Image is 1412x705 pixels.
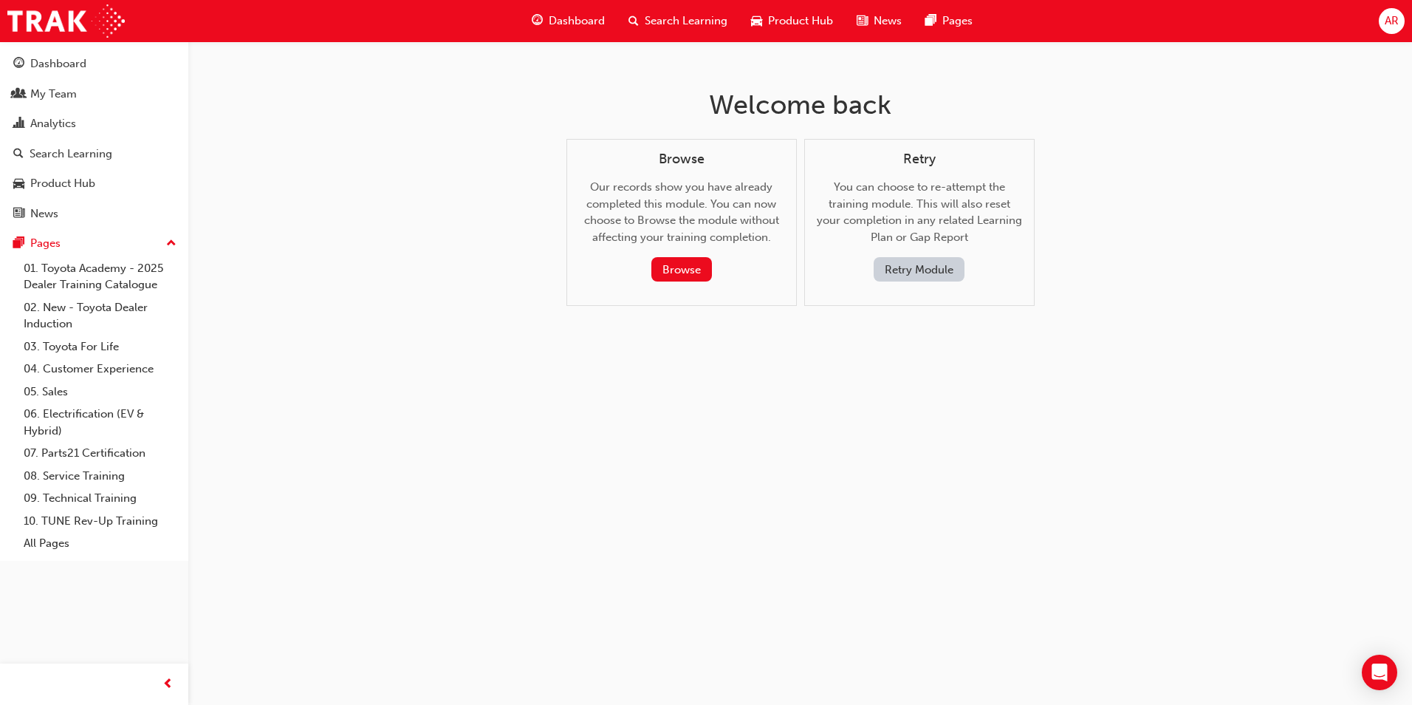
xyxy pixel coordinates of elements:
span: Search Learning [645,13,727,30]
a: News [6,200,182,228]
h4: Retry [817,151,1022,168]
div: Search Learning [30,146,112,163]
span: chart-icon [13,117,24,131]
div: Analytics [30,115,76,132]
div: News [30,205,58,222]
a: news-iconNews [845,6,914,36]
a: 03. Toyota For Life [18,336,182,358]
span: guage-icon [532,12,543,30]
button: Browse [651,257,712,282]
div: Our records show you have already completed this module. You can now choose to Browse the module ... [579,151,784,282]
span: Product Hub [768,13,833,30]
span: pages-icon [13,237,24,251]
span: pages-icon [925,12,936,30]
span: car-icon [751,12,762,30]
span: up-icon [166,234,176,253]
a: 05. Sales [18,381,182,403]
img: Trak [7,4,125,38]
a: Analytics [6,110,182,137]
a: 07. Parts21 Certification [18,442,182,465]
a: 10. TUNE Rev-Up Training [18,510,182,533]
span: car-icon [13,177,24,191]
span: Pages [942,13,973,30]
span: prev-icon [162,675,174,694]
span: search-icon [13,148,24,161]
a: car-iconProduct Hub [739,6,845,36]
button: Retry Module [874,257,964,282]
span: news-icon [857,12,868,30]
span: news-icon [13,208,24,221]
span: guage-icon [13,58,24,71]
div: Open Intercom Messenger [1362,655,1397,690]
div: You can choose to re-attempt the training module. This will also reset your completion in any rel... [817,151,1022,282]
a: 04. Customer Experience [18,358,182,381]
a: search-iconSearch Learning [617,6,739,36]
button: Pages [6,230,182,257]
a: 09. Technical Training [18,487,182,510]
h1: Welcome back [566,89,1035,121]
a: My Team [6,81,182,108]
a: pages-iconPages [914,6,984,36]
div: Dashboard [30,55,86,72]
a: 06. Electrification (EV & Hybrid) [18,403,182,442]
a: All Pages [18,532,182,555]
h4: Browse [579,151,784,168]
a: Search Learning [6,140,182,168]
a: 02. New - Toyota Dealer Induction [18,296,182,336]
a: Dashboard [6,50,182,78]
span: AR [1385,13,1399,30]
span: Dashboard [549,13,605,30]
a: 08. Service Training [18,465,182,488]
div: Product Hub [30,175,95,192]
span: people-icon [13,88,24,101]
div: My Team [30,86,77,103]
span: News [874,13,902,30]
button: DashboardMy TeamAnalyticsSearch LearningProduct HubNews [6,47,182,230]
button: AR [1379,8,1405,34]
a: Product Hub [6,170,182,197]
a: 01. Toyota Academy - 2025 Dealer Training Catalogue [18,257,182,296]
div: Pages [30,235,61,252]
span: search-icon [628,12,639,30]
a: guage-iconDashboard [520,6,617,36]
